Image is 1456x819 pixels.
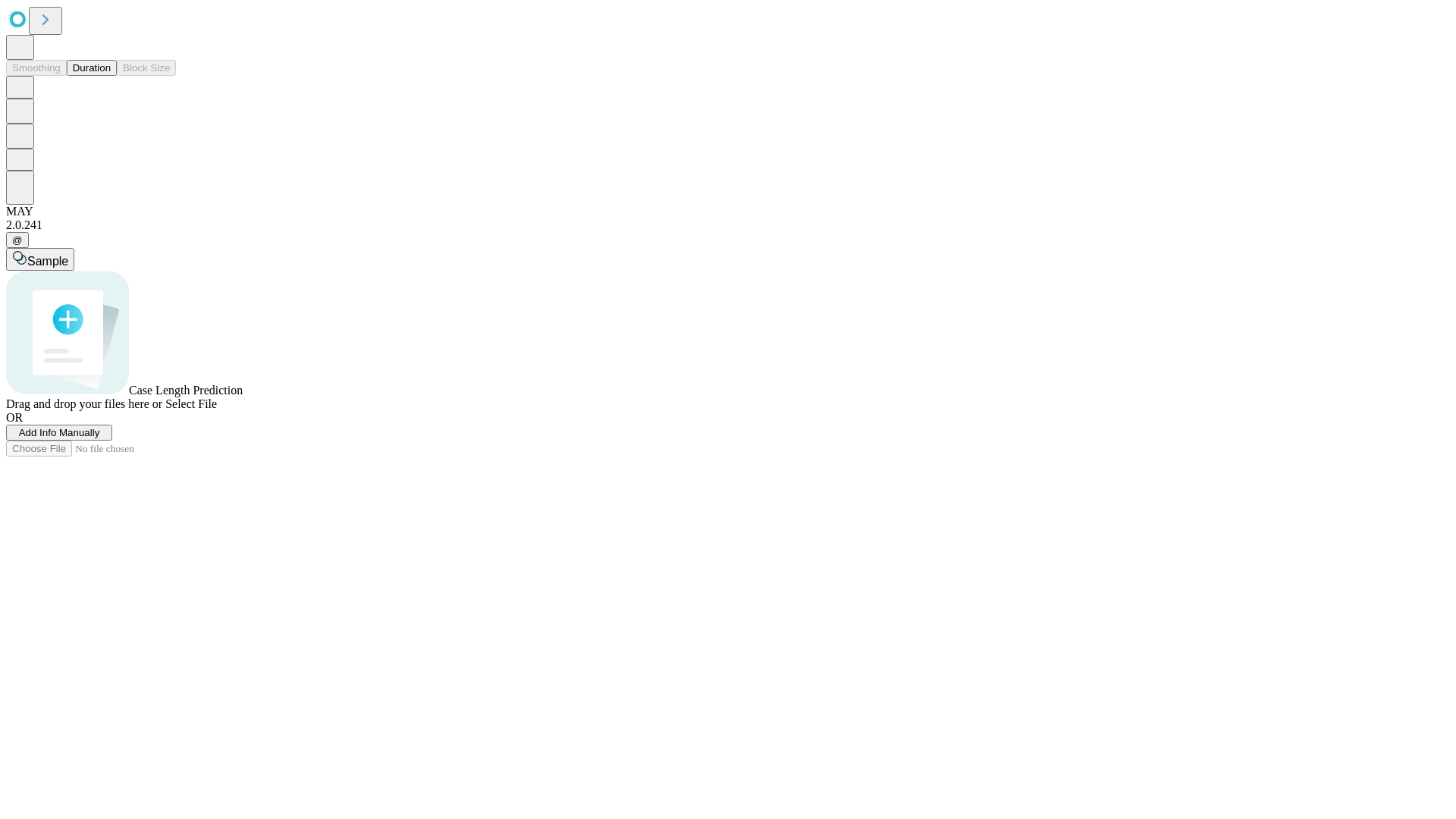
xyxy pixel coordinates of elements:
[117,60,176,76] button: Block Size
[6,397,162,410] span: Drag and drop your files here or
[6,218,1450,232] div: 2.0.241
[6,60,67,76] button: Smoothing
[67,60,117,76] button: Duration
[19,427,100,438] span: Add Info Manually
[129,384,243,397] span: Case Length Prediction
[27,255,68,268] span: Sample
[165,397,217,410] span: Select File
[6,425,112,441] button: Add Info Manually
[6,248,74,271] button: Sample
[12,234,23,246] span: @
[6,411,23,424] span: OR
[6,205,1450,218] div: MAY
[6,232,29,248] button: @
